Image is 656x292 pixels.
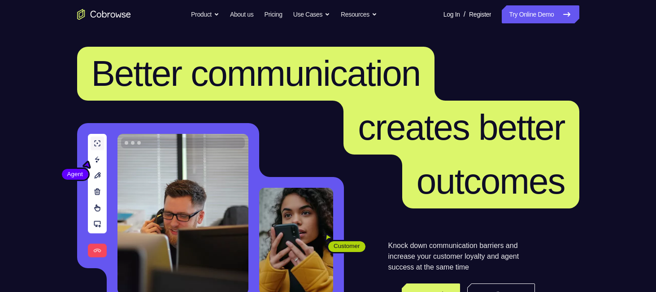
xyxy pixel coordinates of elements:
a: Pricing [264,5,282,23]
button: Product [191,5,219,23]
button: Resources [341,5,377,23]
span: Better communication [91,53,421,93]
span: outcomes [417,161,565,201]
a: About us [230,5,253,23]
button: Use Cases [293,5,330,23]
p: Knock down communication barriers and increase your customer loyalty and agent success at the sam... [388,240,535,273]
a: Register [469,5,491,23]
span: / [464,9,465,20]
span: creates better [358,107,565,147]
a: Go to the home page [77,9,131,20]
a: Log In [443,5,460,23]
a: Try Online Demo [502,5,579,23]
